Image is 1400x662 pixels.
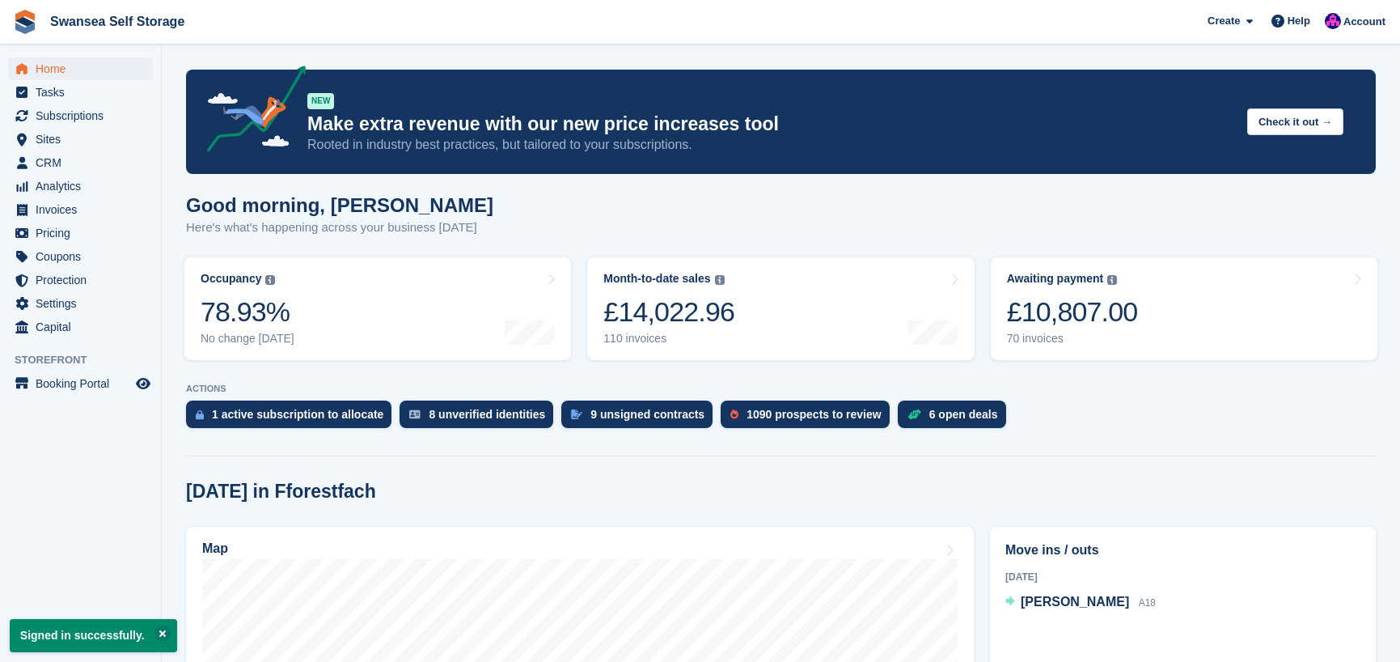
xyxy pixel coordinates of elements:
[991,257,1377,360] a: Awaiting payment £10,807.00 70 invoices
[36,292,133,315] span: Settings
[186,481,376,503] h2: [DATE] in Fforestfach
[1005,592,1156,613] a: [PERSON_NAME] A18
[603,295,734,329] div: £14,022.96
[36,222,133,244] span: Pricing
[10,619,177,652] p: Signed in successfully.
[196,410,204,420] img: active_subscription_to_allocate_icon-d502201f5373d7db506a760aba3b589e785aa758c864c3986d89f69b8ff3...
[8,81,153,104] a: menu
[429,408,545,421] div: 8 unverified identities
[193,66,307,158] img: price-adjustments-announcement-icon-8257ccfd72463d97f412b2fc003d46551f7dbcb40ab6d574587a9cd5c0d94...
[1288,13,1310,29] span: Help
[929,408,998,421] div: 6 open deals
[8,57,153,80] a: menu
[907,409,921,420] img: deal-1b604bf984904fb50ccaf53a9ad4b4a5d6e5aea283cecdc64d6e3604feb123c2.svg
[8,175,153,197] a: menu
[1107,275,1117,285] img: icon-info-grey-7440780725fd019a000dd9b08b2336e03edf1995a4989e88bcd33f0948082b44.svg
[36,104,133,127] span: Subscriptions
[36,198,133,221] span: Invoices
[44,8,191,35] a: Swansea Self Storage
[186,194,493,216] h1: Good morning, [PERSON_NAME]
[307,136,1234,154] p: Rooted in industry best practices, but tailored to your subscriptions.
[8,269,153,291] a: menu
[36,57,133,80] span: Home
[730,410,738,419] img: prospect-51fa495bee0391a8d652442698ab0144808aea92771e9ea1ae160a38d050c398.svg
[212,408,383,421] div: 1 active subscription to allocate
[1325,13,1341,29] img: Donna Davies
[8,372,153,395] a: menu
[1208,13,1240,29] span: Create
[1021,595,1129,609] span: [PERSON_NAME]
[571,410,582,419] img: contract_signature_icon-13c848040528278c33f63329250d36e43548de30e8caae1d1a13099fd9432cc5.svg
[8,151,153,174] a: menu
[1007,332,1138,346] div: 70 invoices
[265,275,275,285] img: icon-info-grey-7440780725fd019a000dd9b08b2336e03edf1995a4989e88bcd33f0948082b44.svg
[186,401,400,436] a: 1 active subscription to allocate
[36,372,133,395] span: Booking Portal
[8,316,153,338] a: menu
[898,401,1014,436] a: 6 open deals
[186,384,1376,394] p: ACTIONS
[13,10,37,34] img: stora-icon-8386f47178a22dfd0bd8f6a31ec36ba5ce8667c1dd55bd0f319d3a0aa187defe.svg
[587,257,974,360] a: Month-to-date sales £14,022.96 110 invoices
[307,112,1234,136] p: Make extra revenue with our new price increases tool
[1247,108,1343,135] button: Check it out →
[8,104,153,127] a: menu
[202,541,228,556] h2: Map
[36,151,133,174] span: CRM
[603,272,710,286] div: Month-to-date sales
[307,93,334,109] div: NEW
[561,401,721,436] a: 9 unsigned contracts
[36,81,133,104] span: Tasks
[36,128,133,151] span: Sites
[201,272,261,286] div: Occupancy
[36,269,133,291] span: Protection
[1343,14,1385,30] span: Account
[36,316,133,338] span: Capital
[184,257,571,360] a: Occupancy 78.93% No change [DATE]
[1007,295,1138,329] div: £10,807.00
[36,175,133,197] span: Analytics
[8,292,153,315] a: menu
[715,275,725,285] img: icon-info-grey-7440780725fd019a000dd9b08b2336e03edf1995a4989e88bcd33f0948082b44.svg
[590,408,704,421] div: 9 unsigned contracts
[747,408,882,421] div: 1090 prospects to review
[8,245,153,268] a: menu
[1005,541,1360,560] h2: Move ins / outs
[133,374,153,393] a: Preview store
[721,401,898,436] a: 1090 prospects to review
[36,245,133,268] span: Coupons
[409,410,421,419] img: verify_identity-adf6edd0f0f0b5bbfe63781bf79b02c33cf7c696d77639b501bdc392416b5a36.svg
[603,332,734,346] div: 110 invoices
[1007,272,1104,286] div: Awaiting payment
[15,352,161,368] span: Storefront
[400,401,561,436] a: 8 unverified identities
[8,128,153,151] a: menu
[1005,570,1360,584] div: [DATE]
[8,222,153,244] a: menu
[186,219,493,237] p: Here's what's happening across your business [DATE]
[201,332,294,346] div: No change [DATE]
[201,295,294,329] div: 78.93%
[8,198,153,221] a: menu
[1139,597,1156,609] span: A18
